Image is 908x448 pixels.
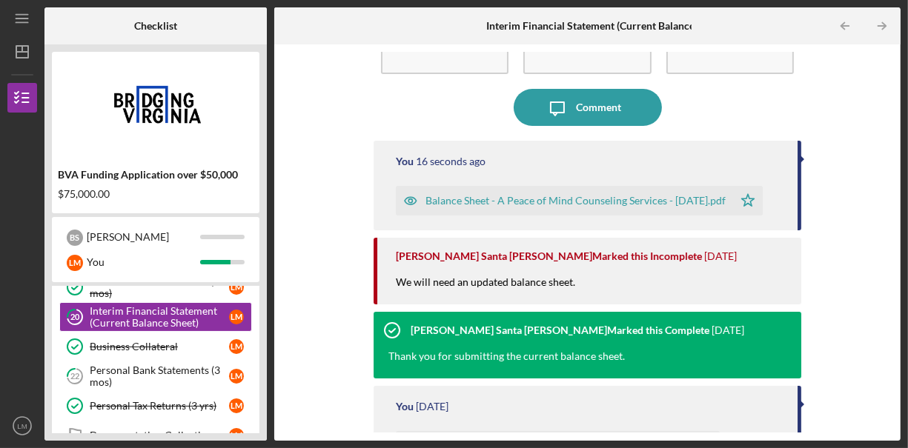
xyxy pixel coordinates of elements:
text: LM [17,422,27,430]
div: Business Bank Statements (3 mos) [90,275,229,299]
div: You [396,156,414,167]
div: Thank you for submitting the current balance sheet. [388,349,625,364]
div: Personal Bank Statements (3 mos) [90,364,229,388]
div: Interim Financial Statement (Current Balance Sheet) [90,305,229,329]
div: L M [229,428,244,443]
a: Business CollateralLM [59,332,252,361]
button: LM [7,411,37,441]
div: L M [229,280,244,295]
time: 2025-09-02 15:53 [712,324,744,336]
div: Documentation Collection [90,429,229,441]
div: L M [229,310,244,324]
tspan: 22 [70,372,79,381]
div: $75,000.00 [58,188,253,200]
time: 2025-10-14 17:23 [416,156,486,167]
div: Comment [576,89,621,126]
div: L M [229,369,244,384]
div: L M [229,398,244,413]
div: L M [229,339,244,354]
tspan: 20 [70,312,80,322]
div: You [396,401,414,412]
div: L M [67,255,83,271]
a: 20Interim Financial Statement (Current Balance Sheet)LM [59,302,252,332]
time: 2025-08-14 15:22 [416,401,448,412]
time: 2025-10-10 18:23 [704,250,737,262]
a: 22Personal Bank Statements (3 mos)LM [59,361,252,391]
div: BVA Funding Application over $50,000 [58,169,253,181]
button: Comment [514,89,662,126]
div: [PERSON_NAME] Santa [PERSON_NAME] Marked this Complete [411,324,709,336]
div: We will need an updated balance sheet. [396,275,590,304]
div: Personal Tax Returns (3 yrs) [90,400,229,412]
div: Balance Sheet - A Peace of Mind Counseling Services - [DATE].pdf [425,195,726,207]
img: Product logo [52,59,259,148]
button: Balance Sheet - A Peace of Mind Counseling Services - [DATE].pdf [396,186,763,215]
div: You [87,250,200,275]
a: Business Bank Statements (3 mos)LM [59,273,252,302]
div: [PERSON_NAME] Santa [PERSON_NAME] Marked this Incomplete [396,250,702,262]
b: Checklist [134,20,177,32]
div: Business Collateral [90,341,229,352]
b: Interim Financial Statement (Current Balance Sheet) [486,20,726,32]
div: B S [67,230,83,246]
a: Personal Tax Returns (3 yrs)LM [59,391,252,421]
div: [PERSON_NAME] [87,224,200,250]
